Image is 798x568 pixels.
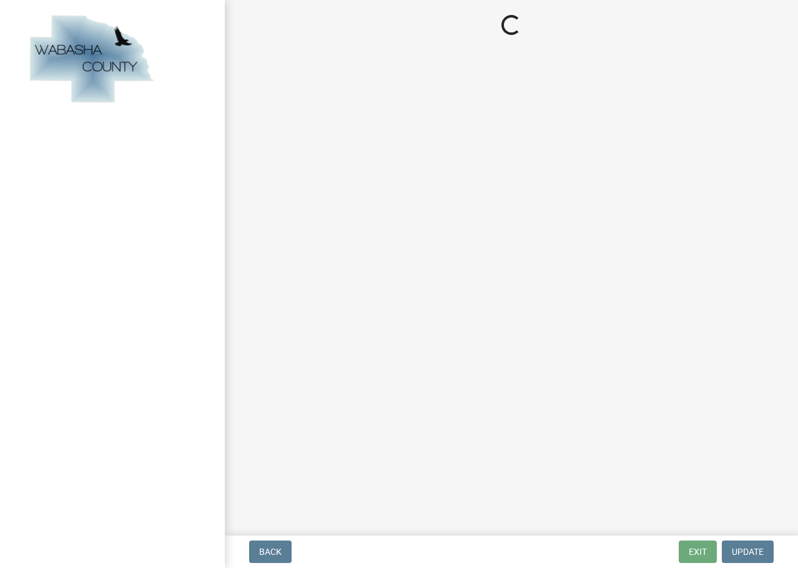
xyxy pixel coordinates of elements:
img: Wabasha County, Minnesota [25,13,157,107]
span: Update [732,547,764,557]
button: Back [249,541,292,563]
button: Update [722,541,774,563]
button: Exit [679,541,717,563]
span: Back [259,547,282,557]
